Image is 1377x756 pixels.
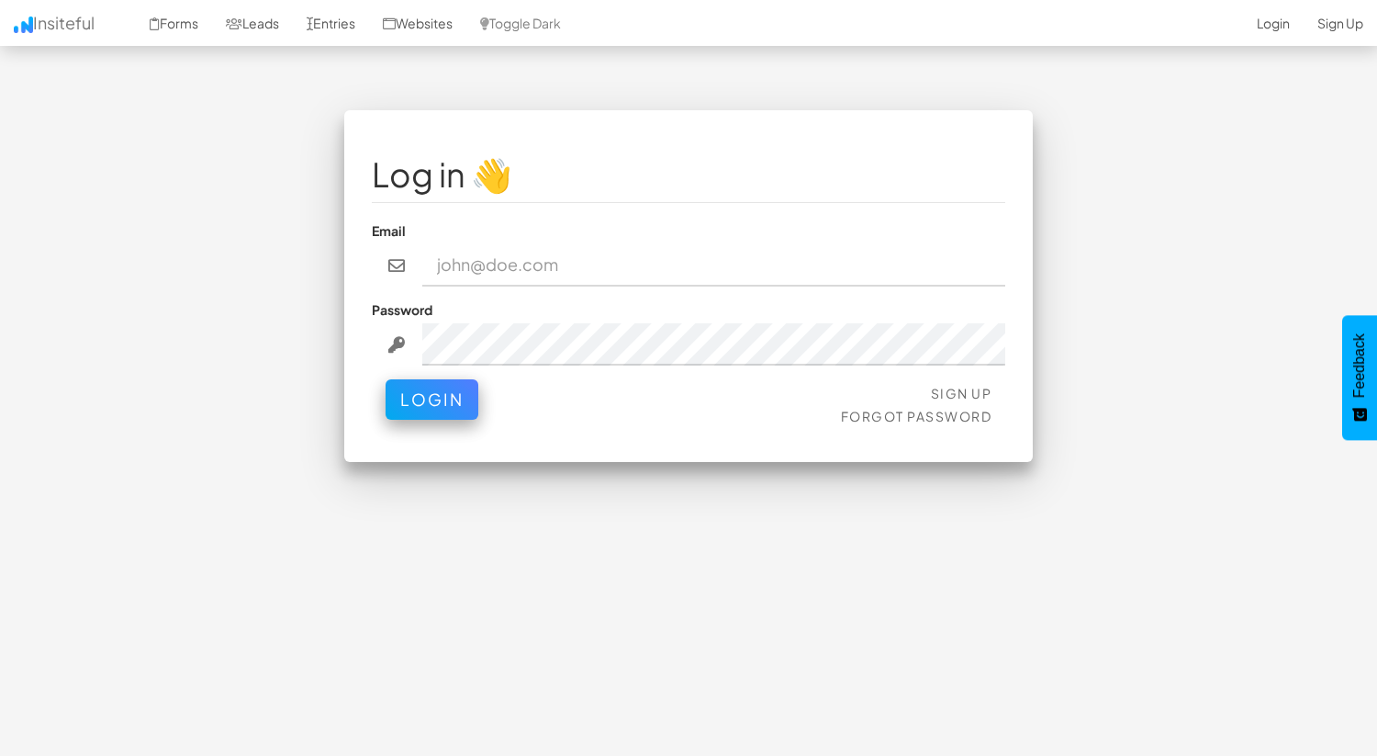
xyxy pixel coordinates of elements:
[1342,315,1377,440] button: Feedback - Show survey
[841,408,992,424] a: Forgot Password
[372,156,1005,193] h1: Log in 👋
[14,17,33,33] img: icon.png
[386,379,478,420] button: Login
[1351,333,1368,398] span: Feedback
[422,244,1006,287] input: john@doe.com
[372,300,432,319] label: Password
[372,221,406,240] label: Email
[931,385,992,401] a: Sign Up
